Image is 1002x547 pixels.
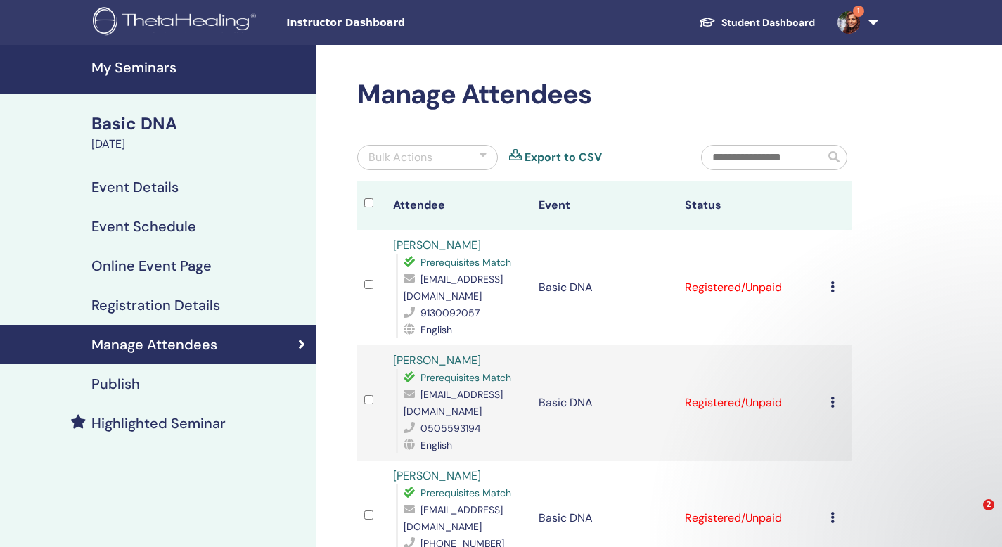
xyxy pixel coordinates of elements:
h4: Manage Attendees [91,336,217,353]
a: Student Dashboard [688,10,826,36]
a: Export to CSV [525,149,602,166]
h4: Event Schedule [91,218,196,235]
a: [PERSON_NAME] [393,468,481,483]
th: Status [678,181,823,230]
span: [EMAIL_ADDRESS][DOMAIN_NAME] [404,388,503,418]
span: Prerequisites Match [420,371,511,384]
h4: Online Event Page [91,257,212,274]
td: Basic DNA [532,230,677,345]
iframe: Intercom live chat [954,499,988,533]
h4: Publish [91,375,140,392]
img: graduation-cap-white.svg [699,16,716,28]
th: Event [532,181,677,230]
h4: Event Details [91,179,179,195]
th: Attendee [386,181,532,230]
a: [PERSON_NAME] [393,353,481,368]
span: 2 [983,499,994,510]
h4: My Seminars [91,59,308,76]
span: [EMAIL_ADDRESS][DOMAIN_NAME] [404,503,503,533]
span: English [420,323,452,336]
h4: Highlighted Seminar [91,415,226,432]
div: Bulk Actions [368,149,432,166]
span: Prerequisites Match [420,256,511,269]
img: default.jpg [837,11,860,34]
div: Basic DNA [91,112,308,136]
td: Basic DNA [532,345,677,461]
span: English [420,439,452,451]
img: logo.png [93,7,261,39]
span: 9130092057 [420,307,480,319]
span: [EMAIL_ADDRESS][DOMAIN_NAME] [404,273,503,302]
a: [PERSON_NAME] [393,238,481,252]
a: Basic DNA[DATE] [83,112,316,153]
span: Instructor Dashboard [286,15,497,30]
h4: Registration Details [91,297,220,314]
span: 0505593194 [420,422,481,435]
span: 1 [853,6,864,17]
h2: Manage Attendees [357,79,852,111]
div: [DATE] [91,136,308,153]
span: Prerequisites Match [420,487,511,499]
